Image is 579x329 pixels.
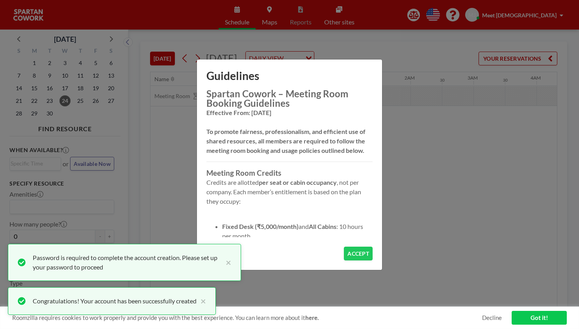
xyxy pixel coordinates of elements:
strong: To promote fairness, professionalism, and efficient use of shared resources, all members are requ... [206,128,366,154]
button: close [222,253,231,272]
a: here. [305,314,319,321]
strong: Effective From: [DATE] [206,109,271,116]
p: Credits are allotted , not per company. Each member’s entitlement is based on the plan they occupy: [206,178,373,206]
button: ACCEPT [344,247,373,260]
strong: per seat or cabin occupancy [259,178,337,186]
li: and : 10 hours per month [222,222,373,241]
h3: Meeting Room Credits [206,168,373,178]
button: close [197,296,206,306]
strong: Fixed Desk (₹5,000/month) [222,223,299,230]
span: Roomzilla requires cookies to work properly and provide you with the best experience. You can lea... [12,314,482,322]
h1: Guidelines [197,59,382,89]
div: Password is required to complete the account creation. Please set up your password to proceed [33,253,222,272]
a: Decline [482,314,502,322]
a: Got it! [512,311,567,325]
h2: Spartan Cowork – Meeting Room Booking Guidelines [206,89,373,108]
div: Congratulations! Your account has been successfully created [33,296,197,306]
strong: All Cabins [309,223,336,230]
